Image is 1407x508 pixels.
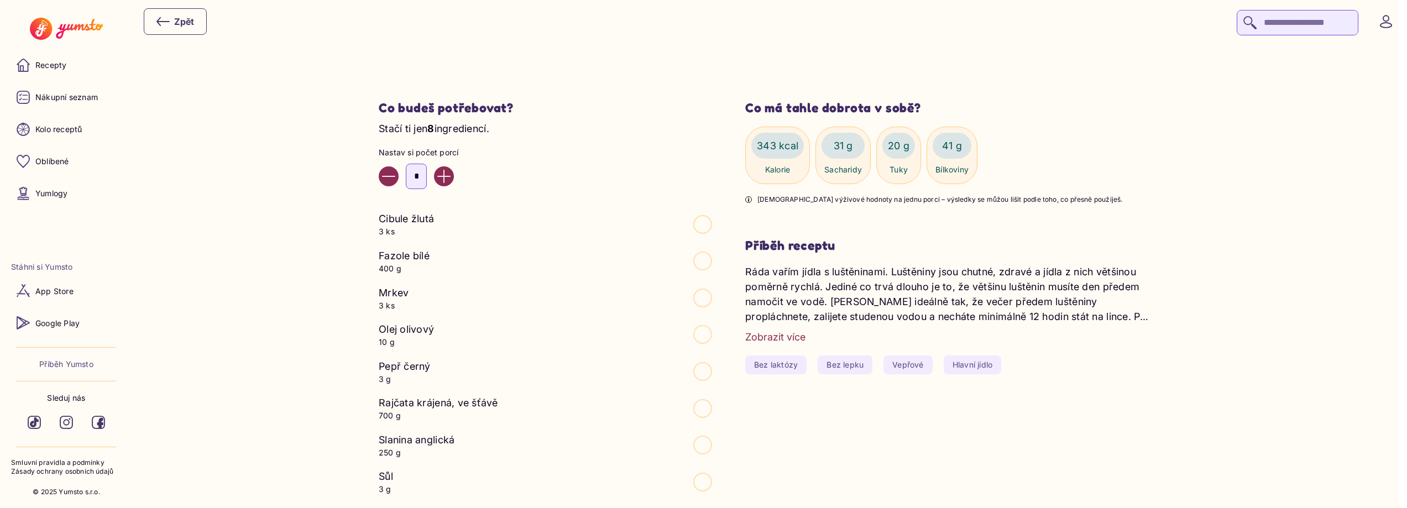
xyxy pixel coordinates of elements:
[379,263,430,274] p: 400 g
[35,92,98,103] p: Nákupní seznam
[11,467,122,476] a: Zásady ochrany osobních údajů
[11,458,122,468] a: Smluvní pravidla a podmínky
[888,138,909,153] p: 20 g
[35,318,80,329] p: Google Play
[745,264,1153,324] p: Ráda vařím jídla s luštěninami. Luštěniny jsou chutné, zdravé a jídla z nich většinou poměrně ryc...
[824,164,862,175] p: Sacharidy
[745,355,807,374] a: Bez laktózy
[745,329,806,344] button: Zobrazit více
[745,100,1153,116] h3: Co má tahle dobrota v sobě?
[427,123,434,134] span: 8
[434,166,454,186] button: Increase value
[11,84,122,111] a: Nákupní seznam
[379,410,498,421] p: 700 g
[35,156,69,167] p: Oblíbené
[883,355,932,374] a: Vepřové
[35,188,67,199] p: Yumlogy
[33,488,100,497] p: © 2025 Yumsto s.r.o.
[379,469,393,484] p: Sůl
[379,100,712,116] h2: Co budeš potřebovat?
[765,164,790,175] p: Kalorie
[379,211,434,226] p: Cibule žlutá
[35,124,82,135] p: Kolo receptů
[379,226,434,237] p: 3 ks
[379,432,454,447] p: Slanina anglická
[406,164,427,189] input: Enter number
[379,322,434,337] p: Olej olivový
[379,248,430,263] p: Fazole bílé
[379,300,409,311] p: 3 ks
[818,355,872,374] a: Bez lepku
[379,395,498,410] p: Rajčata krájená, ve šťávě
[379,484,393,495] p: 3 g
[11,261,122,273] li: Stáhni si Yumsto
[379,147,712,158] p: Nastav si počet porcí
[11,116,122,143] a: Kolo receptů
[39,359,93,370] a: Příběh Yumsto
[35,60,66,71] p: Recepty
[745,238,1153,254] h3: Příběh receptu
[379,337,434,348] p: 10 g
[379,285,409,300] p: Mrkev
[942,138,962,153] p: 41 g
[379,374,431,385] p: 3 g
[890,164,908,175] p: Tuky
[11,310,122,336] a: Google Play
[834,138,853,153] p: 31 g
[11,148,122,175] a: Oblíbené
[156,15,194,28] div: Zpět
[30,18,102,40] img: Yumsto logo
[11,180,122,207] a: Yumlogy
[757,138,798,153] p: 343 kcal
[47,392,85,404] p: Sleduj nás
[11,52,122,78] a: Recepty
[944,355,1002,374] a: Hlavní jídlo
[144,8,207,35] button: Zpět
[35,286,74,297] p: App Store
[757,195,1122,205] p: [DEMOGRAPHIC_DATA] výživové hodnoty na jednu porci – výsledky se můžou lišit podle toho, co přesn...
[379,166,399,186] button: Decrease value
[379,359,431,374] p: Pepř černý
[379,447,454,458] p: 250 g
[11,277,122,304] a: App Store
[935,164,969,175] p: Bílkoviny
[379,121,712,136] p: Stačí ti jen ingrediencí.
